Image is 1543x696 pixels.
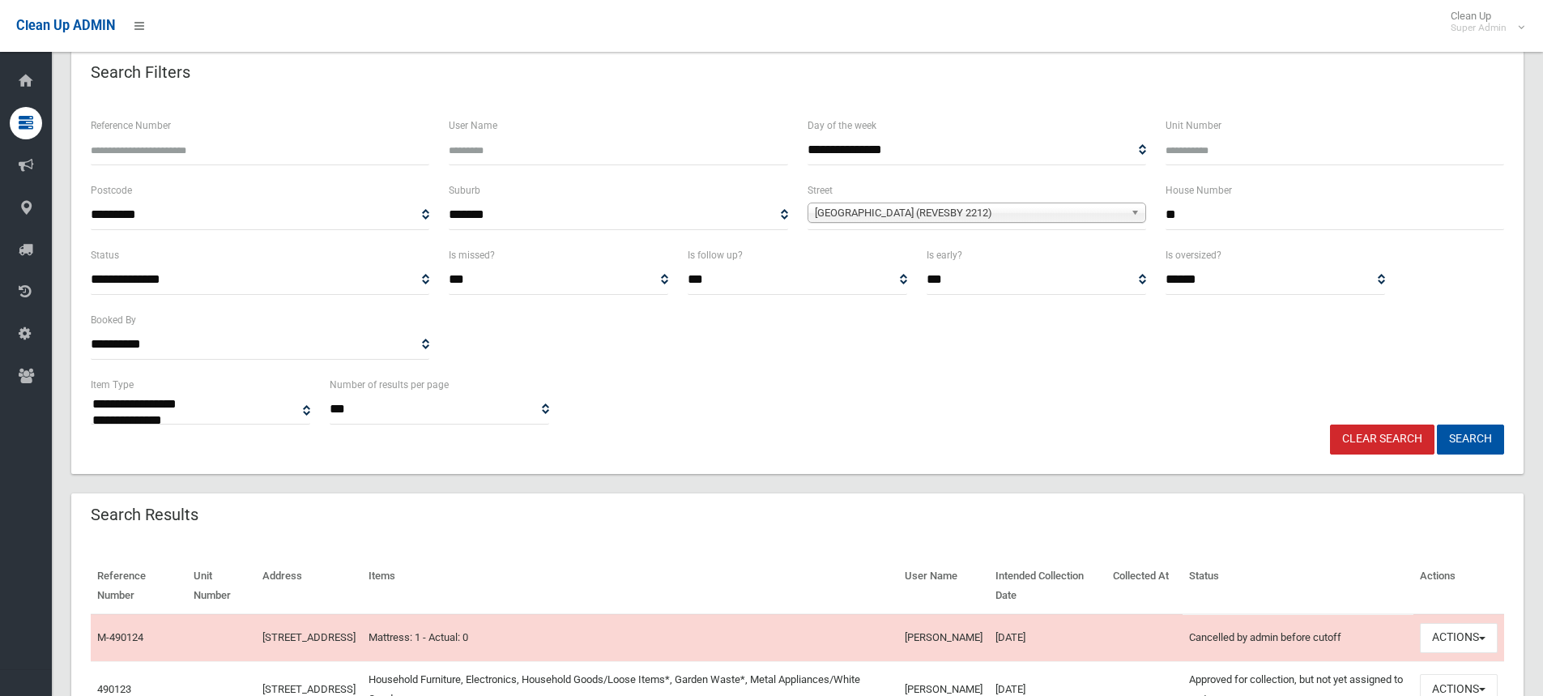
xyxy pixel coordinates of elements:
[1183,614,1413,661] td: Cancelled by admin before cutoff
[688,246,743,264] label: Is follow up?
[262,683,356,695] a: [STREET_ADDRESS]
[449,117,497,135] label: User Name
[91,376,134,394] label: Item Type
[1443,10,1523,34] span: Clean Up
[1330,425,1434,455] a: Clear Search
[989,558,1106,614] th: Intended Collection Date
[1166,246,1221,264] label: Is oversized?
[815,203,1124,223] span: [GEOGRAPHIC_DATA] (REVESBY 2212)
[262,631,356,643] a: [STREET_ADDRESS]
[1106,558,1183,614] th: Collected At
[71,499,218,531] header: Search Results
[449,246,495,264] label: Is missed?
[1166,181,1232,199] label: House Number
[1183,558,1413,614] th: Status
[898,558,989,614] th: User Name
[71,57,210,88] header: Search Filters
[91,311,136,329] label: Booked By
[1413,558,1504,614] th: Actions
[808,181,833,199] label: Street
[256,558,362,614] th: Address
[1166,117,1221,135] label: Unit Number
[898,614,989,661] td: [PERSON_NAME]
[1420,623,1498,653] button: Actions
[97,631,143,643] a: M-490124
[1451,22,1507,34] small: Super Admin
[927,246,962,264] label: Is early?
[362,558,898,614] th: Items
[16,18,115,33] span: Clean Up ADMIN
[1437,425,1504,455] button: Search
[362,614,898,661] td: Mattress: 1 - Actual: 0
[449,181,480,199] label: Suburb
[989,614,1106,661] td: [DATE]
[187,558,256,614] th: Unit Number
[91,246,119,264] label: Status
[91,117,171,135] label: Reference Number
[97,683,131,695] a: 490123
[808,117,876,135] label: Day of the week
[330,376,449,394] label: Number of results per page
[91,181,132,199] label: Postcode
[91,558,187,614] th: Reference Number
